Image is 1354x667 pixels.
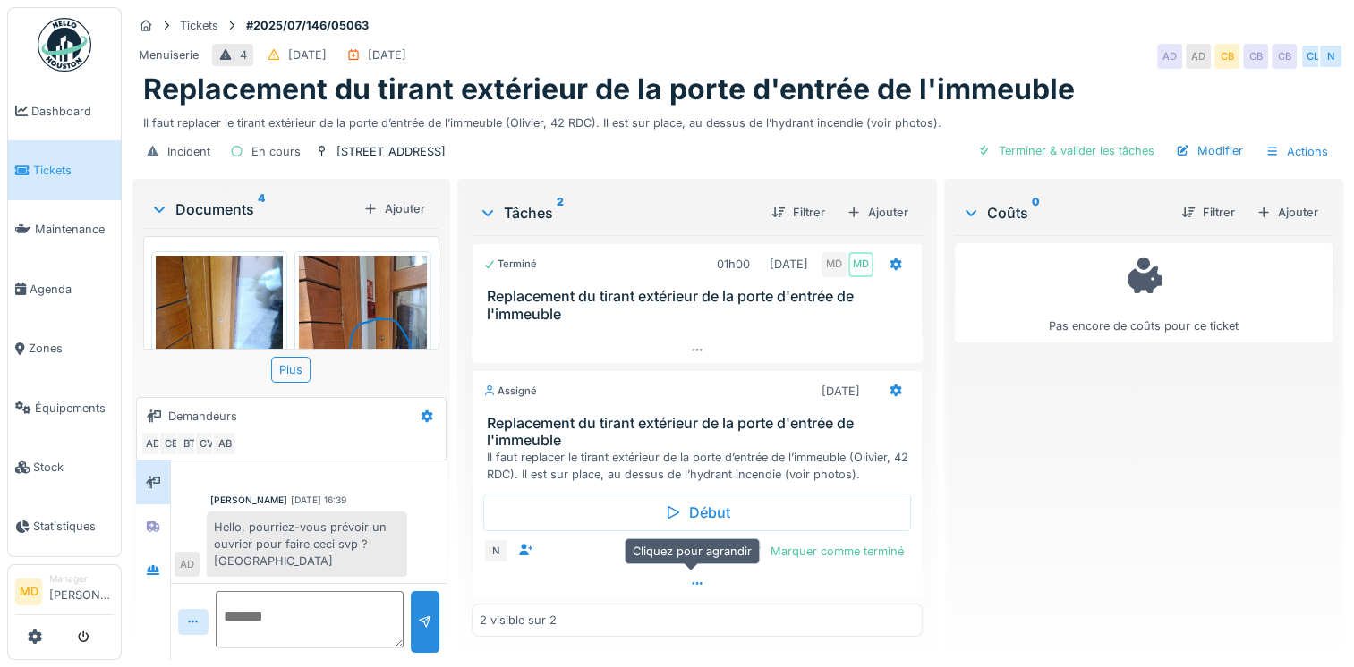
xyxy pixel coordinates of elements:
[167,143,210,160] div: Incident
[487,415,915,449] h3: Replacement du tirant extérieur de la porte d'entrée de l'immeuble
[368,46,406,63] div: [DATE]
[194,431,219,456] div: CV
[8,437,121,496] a: Stock
[35,400,114,417] span: Équipements
[38,18,91,72] img: Badge_color-CXgf-gQk.svg
[8,319,121,378] a: Zones
[49,572,114,611] li: [PERSON_NAME]
[483,384,537,399] div: Assigné
[168,408,237,425] div: Demandeurs
[299,256,426,539] img: hmstht6gy2xhb2ifj6jae5zulxev
[770,256,808,273] div: [DATE]
[764,200,832,224] div: Filtrer
[240,46,247,63] div: 4
[848,252,873,277] div: MD
[207,511,407,578] div: Hello, pourriez-vous prévoir un ouvrier pour faire ceci svp ? [GEOGRAPHIC_DATA]
[742,539,911,563] div: Marquer comme terminé
[839,200,915,224] div: Ajouter
[180,17,218,34] div: Tickets
[29,340,114,357] span: Zones
[1318,44,1343,69] div: N
[8,81,121,140] a: Dashboard
[1272,44,1297,69] div: CB
[288,46,327,63] div: [DATE]
[483,538,508,563] div: N
[15,572,114,615] a: MD Manager[PERSON_NAME]
[31,103,114,120] span: Dashboard
[970,139,1162,163] div: Terminer & valider les tâches
[8,259,121,318] a: Agenda
[1257,139,1336,165] div: Actions
[8,140,121,199] a: Tickets
[8,497,121,556] a: Statistiques
[487,449,915,483] div: Il faut replacer le tirant extérieur de la porte d’entrée de l’immeuble (Olivier, 42 RDC). Il est...
[356,197,432,221] div: Ajouter
[487,288,915,322] h3: Replacement du tirant extérieur de la porte d'entrée de l'immeuble
[717,256,750,273] div: 01h00
[1243,44,1268,69] div: CB
[1214,44,1239,69] div: CB
[291,494,346,507] div: [DATE] 16:39
[143,107,1333,131] div: Il faut replacer le tirant extérieur de la porte d’entrée de l’immeuble (Olivier, 42 RDC). Il est...
[962,202,1167,224] div: Coûts
[967,251,1321,334] div: Pas encore de coûts pour ce ticket
[822,383,860,400] div: [DATE]
[15,578,42,605] li: MD
[33,518,114,535] span: Statistiques
[30,281,114,298] span: Agenda
[212,431,237,456] div: AB
[158,431,183,456] div: CB
[479,202,757,224] div: Tâches
[150,198,356,220] div: Documents
[483,494,911,531] div: Début
[1157,44,1182,69] div: AD
[33,459,114,476] span: Stock
[210,494,287,507] div: [PERSON_NAME]
[139,46,199,63] div: Menuiserie
[8,378,121,437] a: Équipements
[557,202,564,224] sup: 2
[483,257,537,272] div: Terminé
[156,256,283,426] img: r1vtsv6xv39t62v5yvoibh9ja2om
[1032,202,1040,224] sup: 0
[143,72,1075,106] h1: Replacement du tirant extérieur de la porte d'entrée de l'immeuble
[625,538,760,564] div: Cliquez pour agrandir
[175,552,200,577] div: AD
[49,572,114,586] div: Manager
[480,612,557,629] div: 2 visible sur 2
[822,252,847,277] div: MD
[271,357,311,383] div: Plus
[33,162,114,179] span: Tickets
[251,143,301,160] div: En cours
[1174,200,1242,224] div: Filtrer
[141,431,166,456] div: AD
[1300,44,1325,69] div: CL
[258,198,265,220] sup: 4
[8,200,121,259] a: Maintenance
[1249,200,1325,224] div: Ajouter
[1186,44,1211,69] div: AD
[239,17,376,34] strong: #2025/07/146/05063
[176,431,201,456] div: BT
[1169,139,1250,163] div: Modifier
[336,143,446,160] div: [STREET_ADDRESS]
[35,221,114,238] span: Maintenance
